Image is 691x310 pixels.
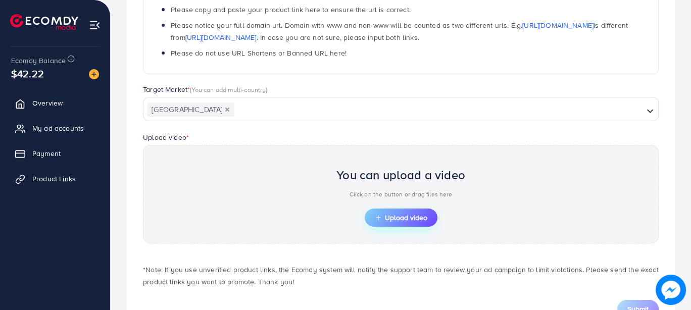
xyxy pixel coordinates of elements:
label: Target Market [143,84,268,94]
label: Upload video [143,132,189,142]
input: Search for option [235,102,643,118]
span: Payment [32,148,61,159]
span: Ecomdy Balance [11,56,66,66]
p: Click on the button or drag files here [336,188,465,200]
img: menu [89,19,101,31]
button: Deselect Pakistan [225,107,230,112]
span: (You can add multi-country) [190,85,267,94]
a: [URL][DOMAIN_NAME] [522,20,594,30]
button: Upload video [365,209,437,227]
span: Product Links [32,174,76,184]
img: logo [10,14,78,30]
a: [URL][DOMAIN_NAME] [185,32,257,42]
h2: You can upload a video [336,168,465,182]
span: Please copy and paste your product link here to ensure the url is correct. [171,5,411,15]
span: Please notice your full domain url. Domain with www and non-www will be counted as two different ... [171,20,628,42]
span: My ad accounts [32,123,84,133]
a: Product Links [8,169,103,189]
img: image [89,69,99,79]
span: Please do not use URL Shortens or Banned URL here! [171,48,347,58]
a: Overview [8,93,103,113]
span: [GEOGRAPHIC_DATA] [147,102,234,117]
p: *Note: If you use unverified product links, the Ecomdy system will notify the support team to rev... [143,264,659,288]
span: Upload video [375,214,427,221]
img: image [656,275,686,305]
a: Payment [8,143,103,164]
a: My ad accounts [8,118,103,138]
span: Overview [32,98,63,108]
span: $42.22 [11,66,44,81]
div: Search for option [143,97,659,121]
